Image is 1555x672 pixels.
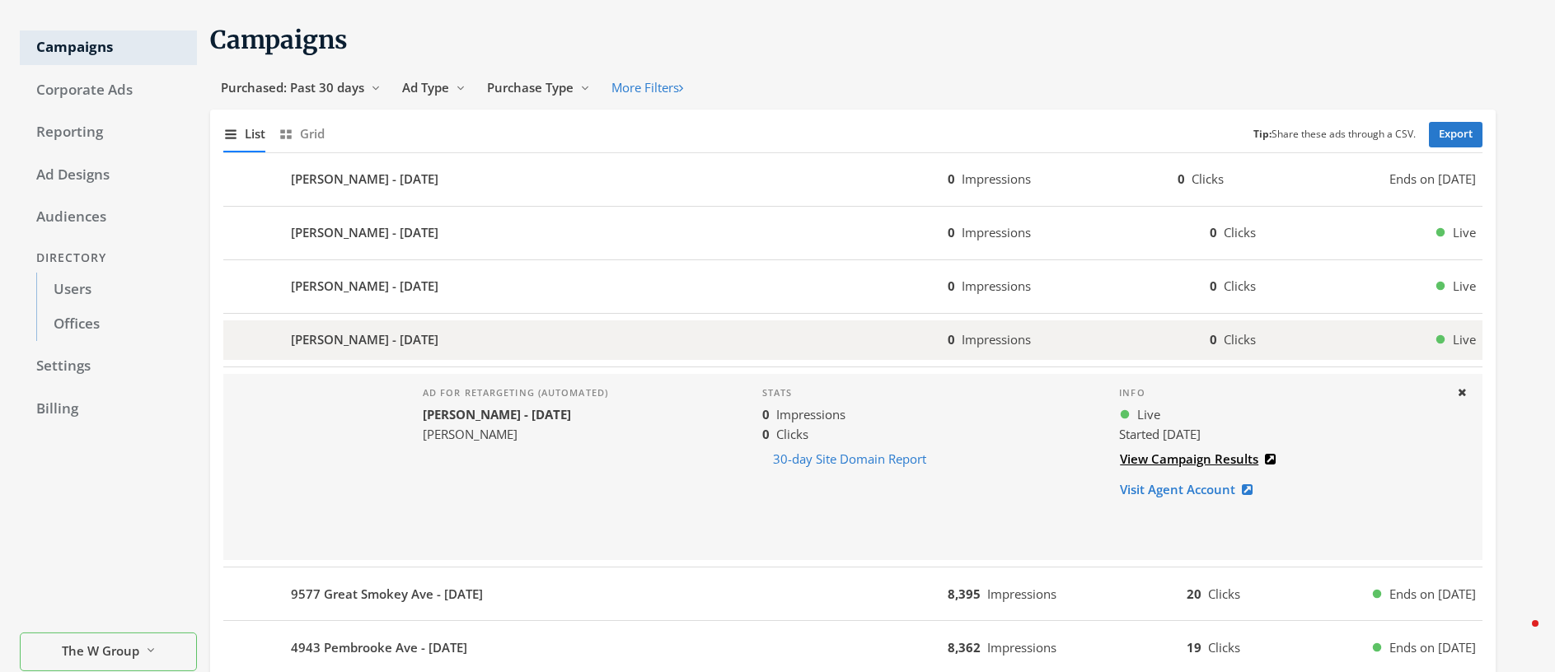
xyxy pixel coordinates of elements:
[1187,639,1201,656] b: 19
[210,72,391,103] button: Purchased: Past 30 days
[391,72,476,103] button: Ad Type
[36,307,197,342] a: Offices
[1224,278,1256,294] span: Clicks
[223,320,1482,360] button: [PERSON_NAME] - [DATE]0Impressions0ClicksLive
[62,642,139,660] span: The W Group
[279,116,325,152] button: Grid
[20,30,197,65] a: Campaigns
[1119,474,1263,505] a: Visit Agent Account
[423,387,608,399] h4: Ad for retargeting (automated)
[1253,127,1272,141] b: Tip:
[291,223,438,242] b: [PERSON_NAME] - [DATE]
[291,277,438,296] b: [PERSON_NAME] - [DATE]
[762,444,937,474] button: 30-day Site Domain Report
[948,278,955,294] b: 0
[1224,224,1256,240] span: Clicks
[1453,330,1476,349] span: Live
[1119,387,1443,399] h4: Info
[987,586,1056,602] span: Impressions
[1453,277,1476,296] span: Live
[20,392,197,427] a: Billing
[223,213,1482,253] button: [PERSON_NAME] - [DATE]0Impressions0ClicksLive
[1119,444,1286,474] a: View Campaign Results
[300,124,325,143] span: Grid
[223,574,1482,614] button: 9577 Great Smokey Ave - [DATE]8,395Impressions20ClicksEnds on [DATE]
[476,72,601,103] button: Purchase Type
[948,331,955,348] b: 0
[20,73,197,108] a: Corporate Ads
[223,628,1482,667] button: 4943 Pembrooke Ave - [DATE]8,362Impressions19ClicksEnds on [DATE]
[762,387,1094,399] h4: Stats
[20,158,197,193] a: Ad Designs
[1208,586,1240,602] span: Clicks
[291,638,467,657] b: 4943 Pembrooke Ave - [DATE]
[20,200,197,235] a: Audiences
[1210,224,1217,240] b: 0
[762,426,770,442] b: 0
[962,278,1031,294] span: Impressions
[1389,585,1476,604] span: Ends on [DATE]
[487,79,574,96] span: Purchase Type
[223,160,1482,199] button: [PERSON_NAME] - [DATE]0Impressions0ClicksEnds on [DATE]
[20,349,197,384] a: Settings
[1389,638,1476,657] span: Ends on [DATE]
[223,116,265,152] button: List
[776,426,808,442] span: Clicks
[423,406,571,422] b: [PERSON_NAME] - [DATE]
[221,79,364,96] span: Purchased: Past 30 days
[1119,425,1443,444] div: Started [DATE]
[1210,278,1217,294] b: 0
[987,639,1056,656] span: Impressions
[1499,616,1539,656] iframe: Intercom live chat
[1187,586,1201,602] b: 20
[423,425,608,444] div: [PERSON_NAME]
[1453,223,1476,242] span: Live
[291,330,438,349] b: [PERSON_NAME] - [DATE]
[20,632,197,671] button: The W Group
[948,639,981,656] b: 8,362
[245,124,265,143] span: List
[36,273,197,307] a: Users
[20,115,197,150] a: Reporting
[601,72,694,103] button: More Filters
[762,406,770,422] b: 0
[20,243,197,273] div: Directory
[1389,170,1476,189] span: Ends on [DATE]
[948,586,981,602] b: 8,395
[948,224,955,240] b: 0
[291,585,483,604] b: 9577 Great Smokey Ave - [DATE]
[948,170,955,187] b: 0
[776,406,845,422] span: Impressions
[210,24,348,55] span: Campaigns
[962,331,1031,348] span: Impressions
[223,267,1482,306] button: [PERSON_NAME] - [DATE]0Impressions0ClicksLive
[962,170,1031,187] span: Impressions
[1224,331,1256,348] span: Clicks
[1429,122,1482,147] a: Export
[1253,127,1416,142] small: Share these ads through a CSV.
[291,170,438,189] b: [PERSON_NAME] - [DATE]
[1210,331,1217,348] b: 0
[402,79,449,96] span: Ad Type
[1208,639,1240,656] span: Clicks
[1192,170,1224,187] span: Clicks
[962,224,1031,240] span: Impressions
[1178,170,1185,187] b: 0
[1137,405,1160,424] span: Live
